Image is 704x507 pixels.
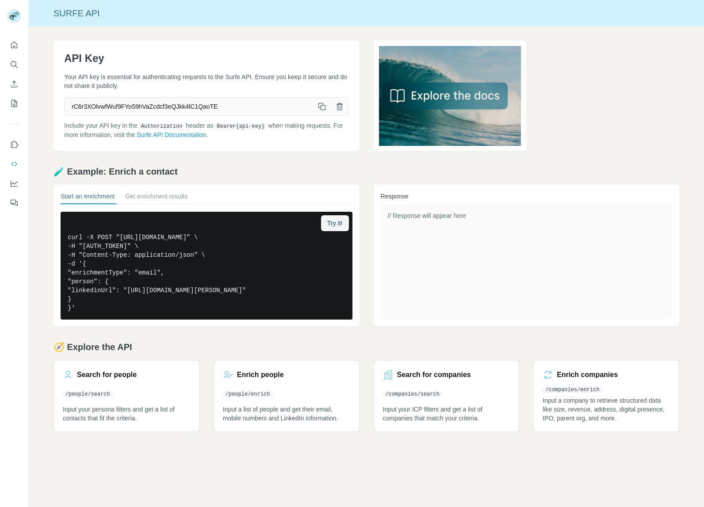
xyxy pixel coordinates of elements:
button: Feedback [7,195,21,211]
p: Input your persona filters and get a list of contacts that fit the criteria. [63,405,190,423]
button: Use Surfe API [7,156,21,172]
h2: 🧪 Example: Enrich a contact [54,165,679,178]
h2: 🧭 Explore the API [54,341,679,353]
h3: Enrich people [237,370,284,380]
p: Include your API key in the header as when making requests. For more information, visit the . [64,121,349,139]
a: Surfe API Documentation [137,131,206,138]
a: Search for companies/companies/searchInput your ICP filters and get a list of companies that matc... [374,360,520,432]
h3: Response [381,192,673,201]
h3: Search for people [77,370,137,380]
button: Search [7,57,21,72]
code: /people/search [63,391,113,397]
button: My lists [7,95,21,111]
code: /companies/search [383,391,442,397]
h3: Search for companies [397,370,471,380]
p: Input a company to retrieve structured data like size, revenue, address, digital presence, IPO, p... [543,396,670,423]
code: /companies/enrich [543,387,602,393]
code: /people/enrich [223,391,273,397]
span: // Response will appear here [388,212,466,219]
pre: curl -X POST "[URL][DOMAIN_NAME]" \ -H "[AUTH_TOKEN]" \ -H "Content-Type: application/json" \ -d ... [61,212,352,320]
button: Try it! [321,215,348,231]
a: Enrich companies/companies/enrichInput a company to retrieve structured data like size, revenue, ... [533,360,679,432]
button: Start an enrichment [61,192,115,204]
button: Quick start [7,37,21,53]
p: Input a list of people and get their email, mobile numbers and LinkedIn information. [223,405,350,423]
code: Bearer {api-key} [215,123,266,130]
a: Search for people/people/searchInput your persona filters and get a list of contacts that fit the... [54,360,199,432]
code: Authorization [139,123,184,130]
button: Use Surfe on LinkedIn [7,137,21,152]
h3: Enrich companies [557,370,618,380]
button: Enrich CSV [7,76,21,92]
p: Input your ICP filters and get a list of companies that match your criteria. [383,405,510,423]
span: rC6r3XOlvwfWuf9FYo59hVaZcdcf3eQJkk4lC1QaoTE [65,99,313,114]
div: Surfe API [29,7,704,19]
h1: API Key [64,51,349,65]
p: Your API key is essential for authenticating requests to the Surfe API. Ensure you keep it secure... [64,72,349,90]
button: Dashboard [7,175,21,191]
a: Enrich people/people/enrichInput a list of people and get their email, mobile numbers and LinkedI... [214,360,360,432]
button: Get enrichment results [125,192,187,204]
span: Try it! [327,219,342,228]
